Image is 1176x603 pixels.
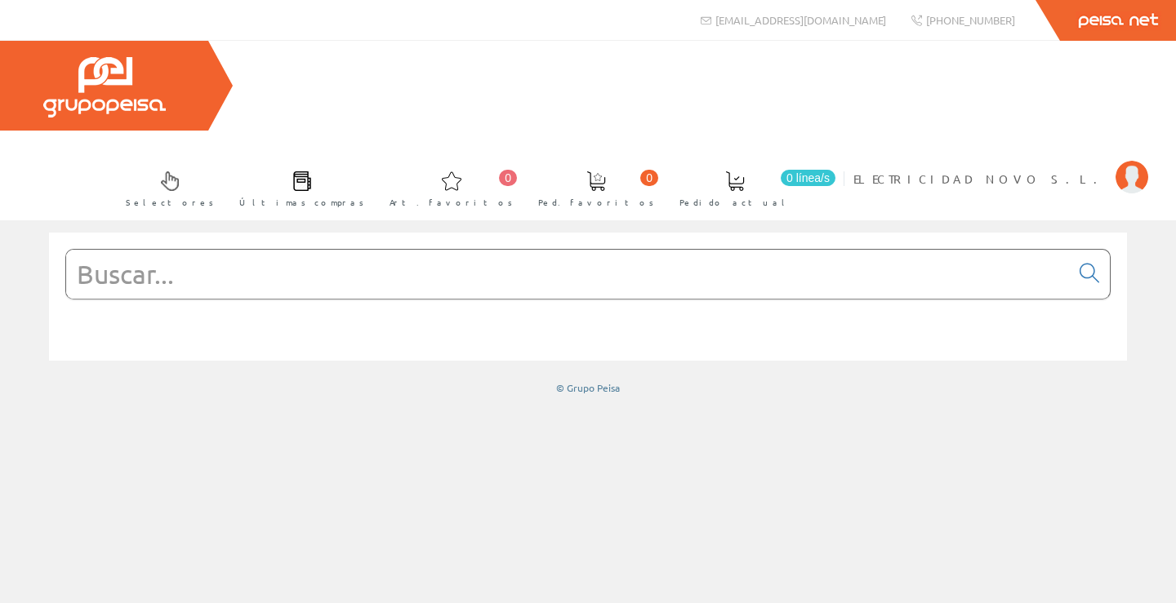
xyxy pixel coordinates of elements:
[538,194,654,211] span: Ped. favoritos
[499,170,517,186] span: 0
[66,250,1070,299] input: Buscar...
[390,194,513,211] span: Art. favoritos
[679,194,791,211] span: Pedido actual
[781,170,835,186] span: 0 línea/s
[126,194,214,211] span: Selectores
[853,157,1148,173] a: ELECTRICIDAD NOVO S.L.
[49,381,1127,395] div: © Grupo Peisa
[715,13,886,27] span: [EMAIL_ADDRESS][DOMAIN_NAME]
[43,57,166,117] img: Grupo Peisa
[926,13,1015,27] span: [PHONE_NUMBER]
[109,157,222,217] a: Selectores
[223,157,372,217] a: Últimas compras
[853,171,1107,187] span: ELECTRICIDAD NOVO S.L.
[239,194,364,211] span: Últimas compras
[640,170,658,186] span: 0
